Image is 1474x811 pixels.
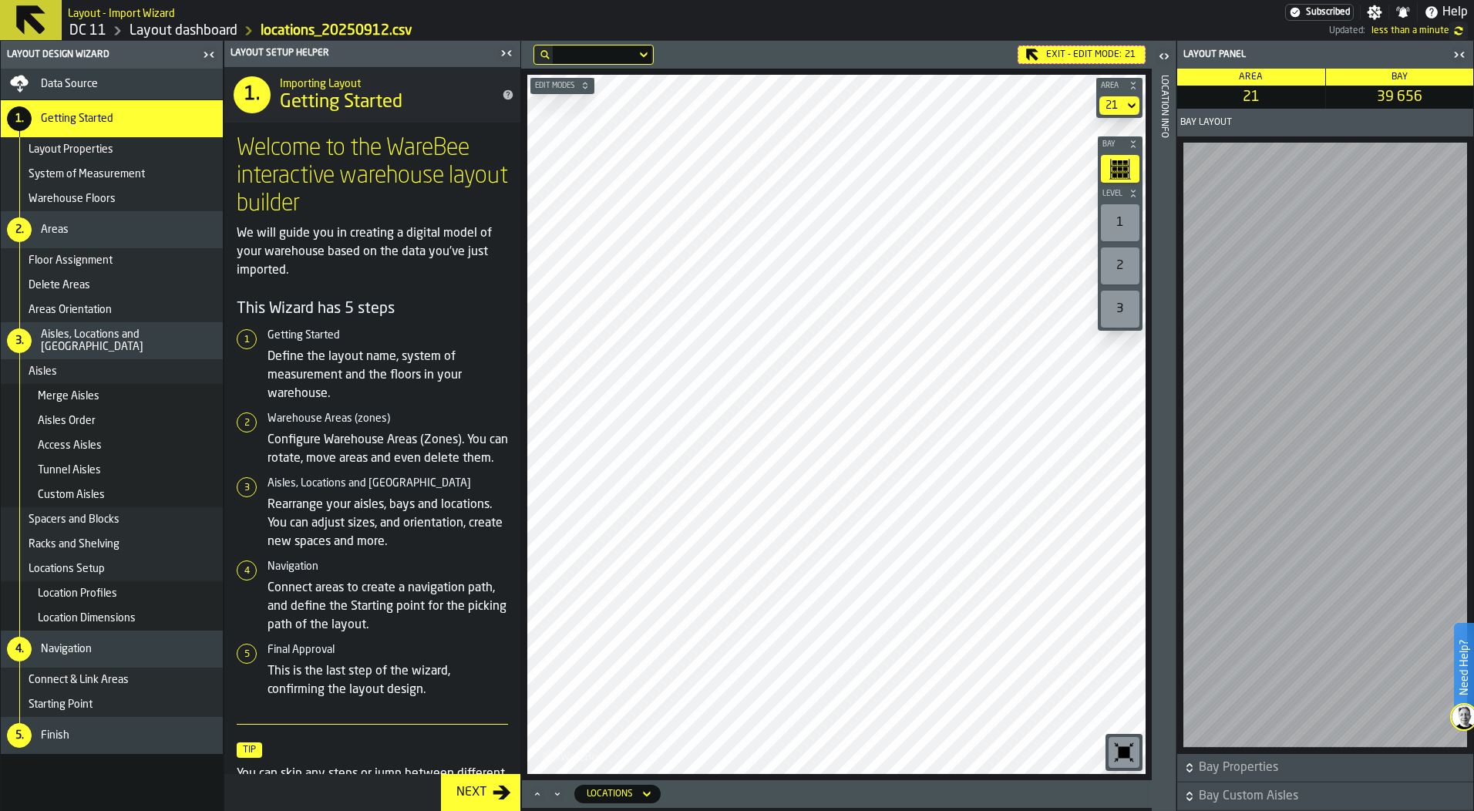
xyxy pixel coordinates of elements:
[532,82,577,90] span: Edit Modes
[268,662,508,699] p: This is the last step of the wizard, confirming the layout design.
[38,415,96,427] span: Aisles Order
[38,464,101,476] span: Tunnel Aisles
[29,674,129,686] span: Connect & Link Areas
[1449,22,1468,40] label: button-toggle-undefined
[29,193,116,205] span: Warehouse Floors
[1,458,223,483] li: menu Tunnel Aisles
[1,137,223,162] li: menu Layout Properties
[1099,140,1126,149] span: Bay
[1371,25,1449,36] span: 9/15/2025, 8:11:25 AM
[1105,734,1143,771] div: button-toolbar-undefined
[7,723,32,748] div: 5.
[41,729,69,742] span: Finish
[234,76,271,113] div: 1.
[1329,25,1365,36] span: Updated:
[1101,204,1139,241] div: 1
[1,606,223,631] li: menu Location Dimensions
[1199,759,1470,777] span: Bay Properties
[1101,247,1139,284] div: 2
[68,22,698,40] nav: Breadcrumb
[227,48,496,59] div: Layout Setup Helper
[280,75,483,90] h2: Sub Title
[1,359,223,384] li: menu Aisles
[1306,7,1350,18] span: Subscribed
[1,298,223,322] li: menu Areas Orientation
[29,168,145,180] span: System of Measurement
[4,49,198,60] div: Layout Design Wizard
[1098,288,1143,331] div: button-toolbar-undefined
[530,78,594,93] button: button-
[1,162,223,187] li: menu System of Measurement
[261,22,412,39] a: link-to-/wh/i/2e91095d-d0fa-471d-87cf-b9f7f81665fc/import/layout/97daaf61-11e2-4a77-bd0c-916a90e0...
[237,742,262,758] span: Tip
[574,785,661,803] div: DropdownMenuValue-locations
[38,439,102,452] span: Access Aisles
[1018,45,1146,64] div: Exit - Edit Mode:
[1,384,223,409] li: menu Merge Aisles
[224,41,520,67] header: Layout Setup Helper
[268,579,508,634] p: Connect areas to create a navigation path, and define the Starting point for the picking path of ...
[1098,82,1126,90] span: Area
[224,67,520,123] div: title-Getting Started
[1,69,223,100] li: menu Data Source
[1180,49,1449,60] div: Layout panel
[7,328,32,353] div: 3.
[548,786,567,802] button: Minimize
[7,637,32,661] div: 4.
[1418,3,1474,22] label: button-toggle-Help
[1442,3,1468,22] span: Help
[1180,117,1232,128] span: Bay Layout
[1112,740,1136,765] svg: Reset zoom and position
[268,496,508,551] p: Rearrange your aisles, bays and locations. You can adjust sizes, and orientation, create new spac...
[38,489,105,501] span: Custom Aisles
[1153,44,1175,72] label: button-toggle-Open
[1098,186,1143,201] button: button-
[268,431,508,468] p: Configure Warehouse Areas (Zones). You can rotate, move areas and even delete them.
[41,328,217,353] span: Aisles, Locations and [GEOGRAPHIC_DATA]
[450,783,493,802] div: Next
[1455,624,1472,711] label: Need Help?
[1098,244,1143,288] div: button-toolbar-undefined
[268,644,508,656] h6: Final Approval
[41,224,69,236] span: Areas
[1,557,223,581] li: menu Locations Setup
[1096,78,1143,93] button: button-
[1,483,223,507] li: menu Custom Aisles
[41,643,92,655] span: Navigation
[29,279,90,291] span: Delete Areas
[38,390,99,402] span: Merge Aisles
[1285,4,1354,21] a: link-to-/wh/i/2e91095d-d0fa-471d-87cf-b9f7f81665fc/settings/billing
[1,248,223,273] li: menu Floor Assignment
[1449,45,1470,64] label: button-toggle-Close me
[1,581,223,606] li: menu Location Profiles
[1,409,223,433] li: menu Aisles Order
[1389,5,1417,20] label: button-toggle-Notifications
[41,78,98,90] span: Data Source
[268,412,508,425] h6: Warehouse Areas (zones)
[1361,5,1388,20] label: button-toggle-Settings
[1329,89,1471,106] span: 39 656
[1,211,223,248] li: menu Areas
[1177,754,1473,782] button: button-
[1099,96,1139,115] div: DropdownMenuValue-21
[1177,41,1473,69] header: Layout panel
[1098,136,1143,152] button: button-
[268,348,508,403] p: Define the layout name, system of measurement and the floors in your warehouse.
[1,273,223,298] li: menu Delete Areas
[1159,72,1169,807] div: Location Info
[41,113,113,125] span: Getting Started
[29,513,119,526] span: Spacers and Blocks
[528,786,547,802] button: Maximize
[1177,782,1473,810] button: button-
[237,135,508,218] h1: Welcome to the WareBee interactive warehouse layout builder
[540,50,550,59] div: hide filter
[1,507,223,532] li: menu Spacers and Blocks
[268,329,508,342] h6: Getting Started
[237,224,508,280] p: We will guide you in creating a digital model of your warehouse based on the data you've just imp...
[29,538,119,550] span: Racks and Shelving
[68,5,175,20] h2: Sub Title
[1152,41,1176,811] header: Location Info
[1199,787,1470,806] span: Bay Custom Aisles
[1,433,223,458] li: menu Access Aisles
[1,322,223,359] li: menu Aisles, Locations and Bays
